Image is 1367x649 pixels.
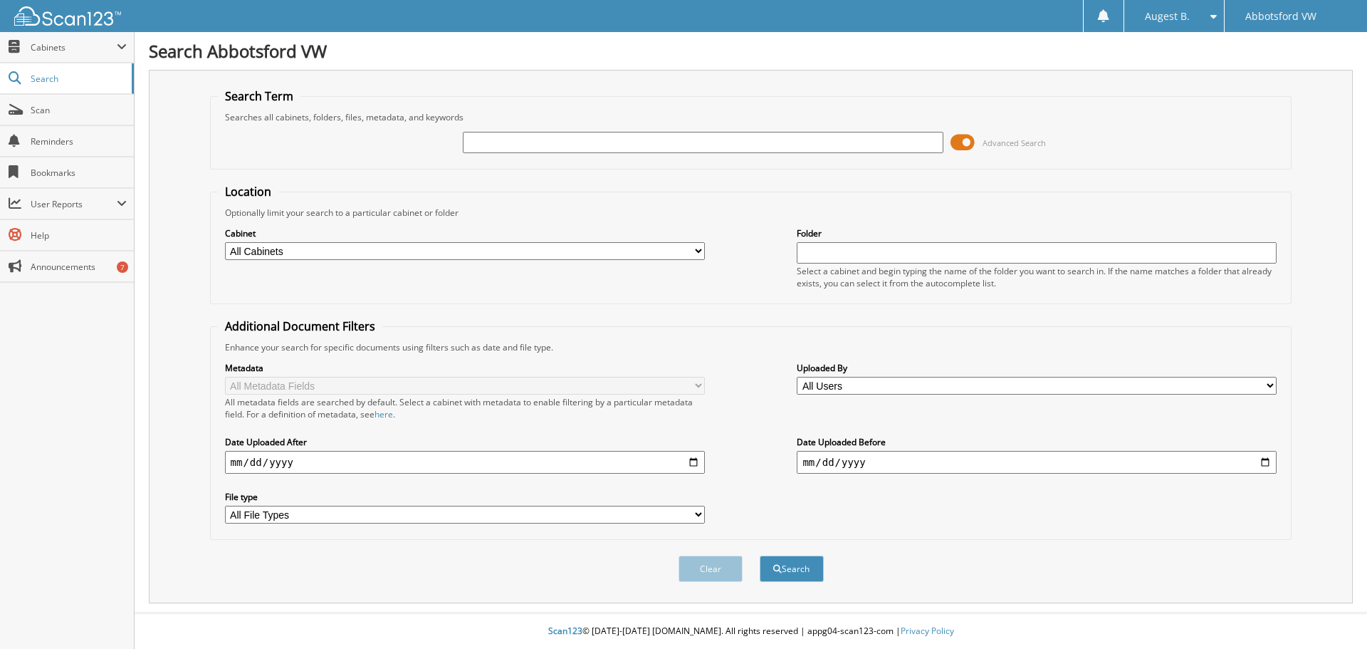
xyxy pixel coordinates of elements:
label: File type [225,491,705,503]
span: Help [31,229,127,242]
button: Clear [679,556,743,582]
span: Augest B. [1145,12,1190,21]
span: User Reports [31,198,117,210]
div: All metadata fields are searched by default. Select a cabinet with metadata to enable filtering b... [225,396,705,420]
span: Bookmarks [31,167,127,179]
label: Metadata [225,362,705,374]
span: Abbotsford VW [1245,12,1316,21]
span: Announcements [31,261,127,273]
a: here [375,408,393,420]
label: Date Uploaded After [225,436,705,448]
input: start [225,451,705,474]
iframe: Chat Widget [1296,581,1367,649]
span: Cabinets [31,41,117,53]
img: scan123-logo-white.svg [14,6,121,26]
span: Scan123 [548,625,582,637]
label: Date Uploaded Before [797,436,1277,448]
input: end [797,451,1277,474]
span: Advanced Search [983,137,1046,148]
legend: Search Term [218,88,300,104]
span: Reminders [31,135,127,147]
div: Select a cabinet and begin typing the name of the folder you want to search in. If the name match... [797,265,1277,289]
div: Searches all cabinets, folders, files, metadata, and keywords [218,111,1284,123]
a: Privacy Policy [901,625,954,637]
label: Folder [797,227,1277,239]
label: Cabinet [225,227,705,239]
legend: Location [218,184,278,199]
div: Optionally limit your search to a particular cabinet or folder [218,207,1284,219]
h1: Search Abbotsford VW [149,39,1353,63]
button: Search [760,556,824,582]
div: Enhance your search for specific documents using filters such as date and file type. [218,341,1284,353]
legend: Additional Document Filters [218,318,382,334]
span: Search [31,73,125,85]
span: Scan [31,104,127,116]
div: © [DATE]-[DATE] [DOMAIN_NAME]. All rights reserved | appg04-scan123-com | [135,614,1367,649]
div: 7 [117,261,128,273]
label: Uploaded By [797,362,1277,374]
